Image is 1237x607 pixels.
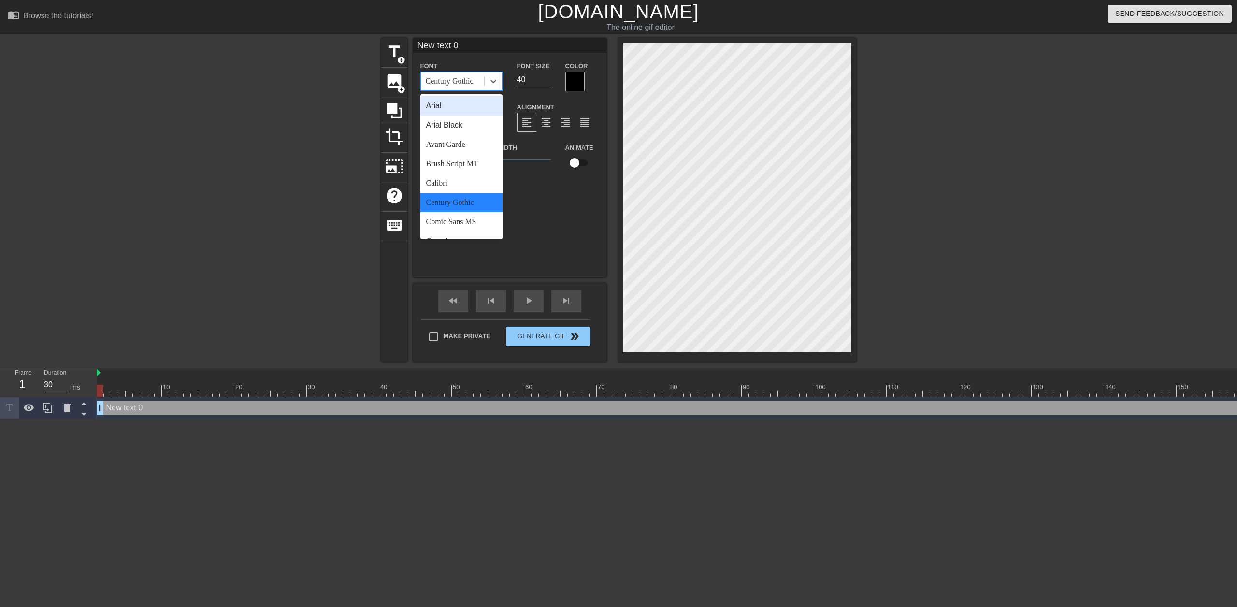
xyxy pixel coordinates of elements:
span: Make Private [444,332,491,341]
span: add_circle [397,86,405,94]
span: format_align_justify [579,116,590,128]
div: Arial Black [420,116,503,135]
div: 140 [1105,382,1117,392]
span: fast_rewind [447,295,459,306]
div: 130 [1033,382,1045,392]
span: format_align_left [521,116,532,128]
div: Avant Garde [420,135,503,154]
div: Calibri [420,173,503,193]
div: 90 [743,382,751,392]
span: play_arrow [523,295,534,306]
span: help [385,187,403,205]
label: Font Size [517,61,550,71]
div: 150 [1178,382,1190,392]
div: Frame [8,368,37,396]
span: drag_handle [95,403,105,413]
span: photo_size_select_large [385,157,403,175]
label: Alignment [517,102,554,112]
span: keyboard [385,216,403,234]
div: Consolas [420,231,503,251]
div: 50 [453,382,461,392]
a: [DOMAIN_NAME] [538,1,699,22]
div: 30 [308,382,316,392]
div: The online gif editor [417,22,863,33]
div: ms [71,382,80,392]
div: Browse the tutorials! [23,12,93,20]
div: 1 [15,376,29,393]
div: 60 [525,382,534,392]
span: Send Feedback/Suggestion [1115,8,1224,20]
span: menu_book [8,9,19,21]
div: 20 [235,382,244,392]
div: 110 [888,382,900,392]
div: 120 [960,382,972,392]
span: skip_next [561,295,572,306]
div: Century Gothic [420,193,503,212]
div: Century Gothic [426,75,474,87]
div: Arial [420,96,503,116]
div: 70 [598,382,606,392]
span: format_align_center [540,116,552,128]
span: title [385,43,403,61]
div: 80 [670,382,679,392]
button: Send Feedback/Suggestion [1108,5,1232,23]
button: Generate Gif [506,327,590,346]
label: Animate [565,143,593,153]
a: Browse the tutorials! [8,9,93,24]
label: Font [420,61,437,71]
div: 100 [815,382,827,392]
span: skip_previous [485,295,497,306]
span: image [385,72,403,90]
label: Duration [44,370,66,376]
span: Generate Gif [510,331,586,342]
div: 40 [380,382,389,392]
span: double_arrow [569,331,580,342]
div: 10 [163,382,172,392]
label: Color [565,61,588,71]
span: crop [385,128,403,146]
div: Comic Sans MS [420,212,503,231]
span: format_align_right [560,116,571,128]
div: Brush Script MT [420,154,503,173]
span: add_circle [397,56,405,64]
